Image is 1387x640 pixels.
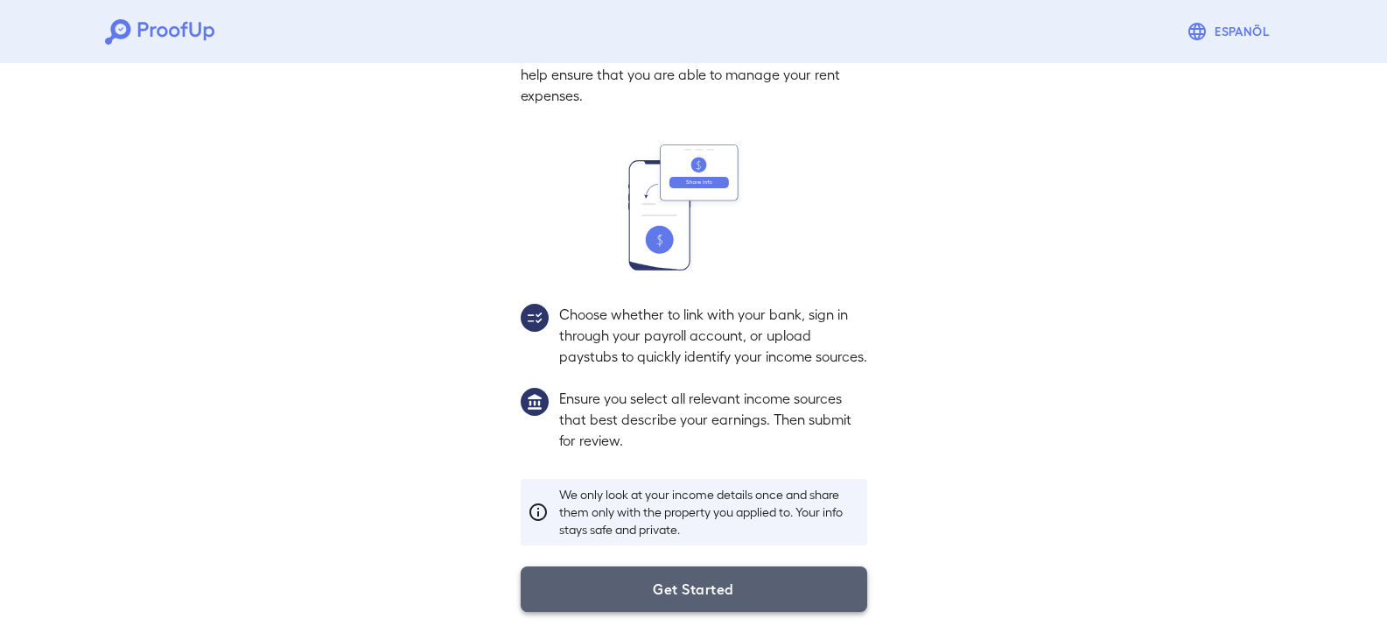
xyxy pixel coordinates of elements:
p: We only look at your income details once and share them only with the property you applied to. Yo... [559,486,860,538]
p: Choose whether to link with your bank, sign in through your payroll account, or upload paystubs t... [559,304,867,367]
p: In this step, you'll share your income sources with us to help ensure that you are able to manage... [521,43,867,106]
button: Get Started [521,566,867,612]
img: transfer_money.svg [628,144,760,271]
img: group1.svg [521,388,549,416]
img: group2.svg [521,304,549,332]
button: Espanõl [1180,14,1282,49]
p: Ensure you select all relevant income sources that best describe your earnings. Then submit for r... [559,388,867,451]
